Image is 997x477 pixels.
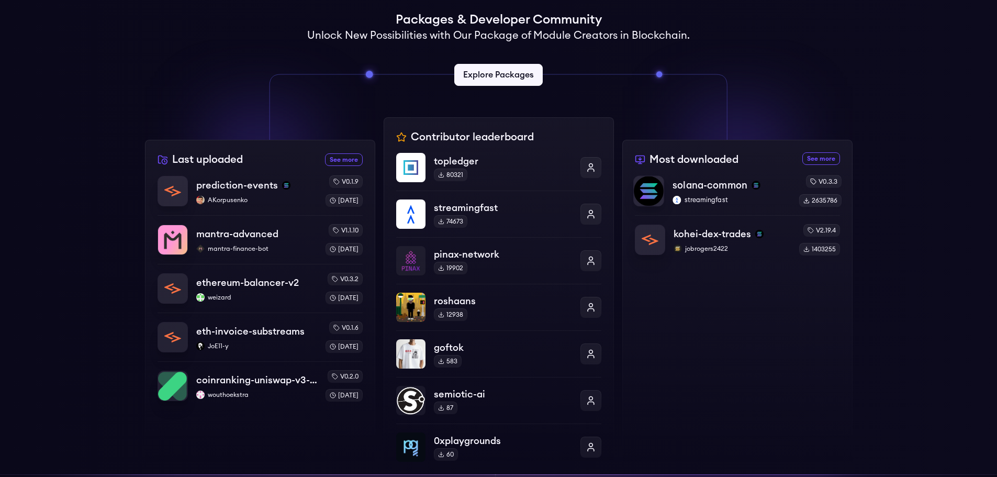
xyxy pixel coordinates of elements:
div: [DATE] [326,243,363,256]
img: roshaans [396,293,425,322]
p: mantra-advanced [196,227,278,241]
img: semiotic-ai [396,386,425,415]
img: prediction-events [158,176,187,206]
div: 60 [434,448,458,461]
p: mantra-finance-bot [196,245,317,253]
p: roshaans [434,294,572,308]
img: coinranking-uniswap-v3-forks [158,371,187,401]
p: streamingfast [673,196,790,204]
p: prediction-events [196,178,278,193]
a: semiotic-aisemiotic-ai87 [396,377,601,424]
div: [DATE] [326,194,363,207]
p: AKorpusenko [196,196,317,204]
img: streamingfast [673,196,681,204]
a: See more recently uploaded packages [325,153,363,166]
img: pinax-network [396,246,425,275]
p: wouthoekstra [196,391,317,399]
img: mantra-advanced [158,225,187,254]
a: coinranking-uniswap-v3-forkscoinranking-uniswap-v3-forkswouthoekstrawouthoekstrav0.2.0[DATE] [158,361,363,402]
img: topledger [396,153,425,182]
p: kohei-dex-trades [674,227,751,241]
a: prediction-eventsprediction-eventssolanaAKorpusenkoAKorpusenkov0.1.9[DATE] [158,175,363,215]
a: topledgertopledger80321 [396,153,601,191]
a: solana-commonsolana-commonsolanastreamingfaststreamingfastv0.3.32635786 [633,175,842,215]
div: 12938 [434,308,467,321]
div: v0.3.2 [328,273,363,285]
p: topledger [434,154,572,169]
img: streamingfast [396,199,425,229]
div: v1.1.10 [329,224,363,237]
img: eth-invoice-substreams [158,323,187,352]
img: goftok [396,339,425,369]
p: pinax-network [434,247,572,262]
img: AKorpusenko [196,196,205,204]
img: JoE11-y [196,342,205,350]
h2: Unlock New Possibilities with Our Package of Module Creators in Blockchain. [307,28,690,43]
img: solana [755,230,764,238]
p: ethereum-balancer-v2 [196,275,299,290]
p: solana-common [673,178,747,193]
div: 583 [434,355,462,368]
div: v0.1.6 [329,321,363,334]
img: wouthoekstra [196,391,205,399]
h1: Packages & Developer Community [396,12,602,28]
img: kohei-dex-trades [635,225,665,254]
a: roshaansroshaans12938 [396,284,601,330]
a: 0xplaygrounds0xplaygrounds60 [396,424,601,462]
a: eth-invoice-substreamseth-invoice-substreamsJoE11-yJoE11-yv0.1.6[DATE] [158,313,363,361]
div: 1403255 [799,243,840,256]
a: ethereum-balancer-v2ethereum-balancer-v2weizardweizardv0.3.2[DATE] [158,264,363,313]
p: JoE11-y [196,342,317,350]
div: 87 [434,402,457,414]
div: v2.19.4 [803,224,840,237]
a: goftokgoftok583 [396,330,601,377]
p: semiotic-ai [434,387,572,402]
a: See more most downloaded packages [802,152,840,165]
div: 74673 [434,215,467,228]
a: kohei-dex-tradeskohei-dex-tradessolanajobrogers2422jobrogers2422v2.19.41403255 [635,215,840,256]
img: ethereum-balancer-v2 [158,274,187,303]
img: jobrogers2422 [674,245,682,253]
img: weizard [196,293,205,302]
p: 0xplaygrounds [434,434,572,448]
div: 19902 [434,262,467,274]
a: mantra-advancedmantra-advancedmantra-finance-botmantra-finance-botv1.1.10[DATE] [158,215,363,264]
div: 2635786 [799,194,841,207]
p: coinranking-uniswap-v3-forks [196,373,317,387]
div: v0.2.0 [328,370,363,383]
a: Explore Packages [454,64,543,86]
div: [DATE] [326,292,363,304]
img: solana [752,181,760,190]
a: pinax-networkpinax-network19902 [396,237,601,284]
div: v0.1.9 [329,175,363,188]
a: streamingfaststreamingfast74673 [396,191,601,237]
img: solana-common [634,176,664,206]
div: v0.3.3 [805,175,841,187]
p: goftok [434,340,572,355]
p: weizard [196,293,317,302]
div: 80321 [434,169,467,181]
img: mantra-finance-bot [196,245,205,253]
img: 0xplaygrounds [396,432,425,462]
img: solana [282,181,290,190]
div: [DATE] [326,340,363,353]
p: streamingfast [434,201,572,215]
p: eth-invoice-substreams [196,324,305,339]
div: [DATE] [326,389,363,402]
p: jobrogers2422 [674,245,791,253]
